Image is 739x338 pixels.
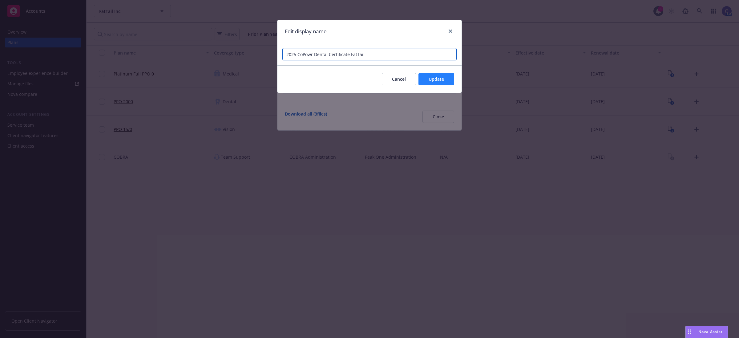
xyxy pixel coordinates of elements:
[285,27,327,35] h1: Edit display name
[392,76,406,82] span: Cancel
[429,76,444,82] span: Update
[418,73,454,85] button: Update
[447,27,454,35] a: close
[382,73,416,85] button: Cancel
[685,326,728,338] button: Nova Assist
[698,329,723,334] span: Nova Assist
[686,326,693,338] div: Drag to move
